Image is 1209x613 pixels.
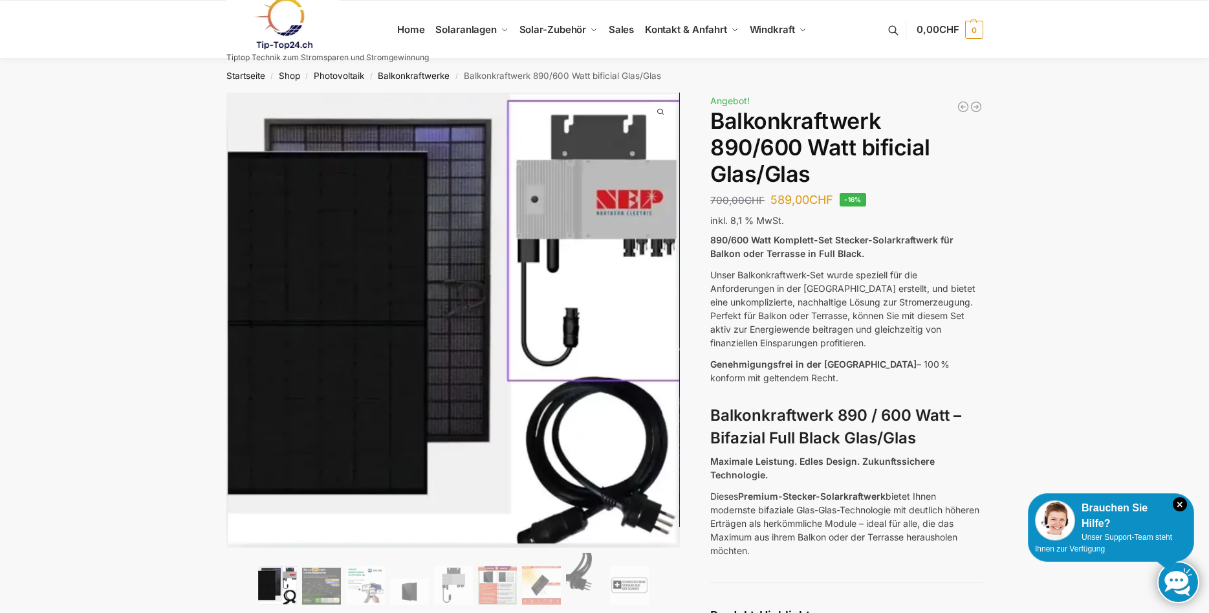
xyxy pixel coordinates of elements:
[609,23,635,36] span: Sales
[645,23,727,36] span: Kontakt & Anfahrt
[939,23,959,36] span: CHF
[566,553,605,605] img: Anschlusskabel-3meter_schweizer-stecker
[750,23,795,36] span: Windkraft
[710,359,950,383] span: – 100 % konform mit geltendem Recht.
[435,23,497,36] span: Solaranlagen
[279,71,300,81] a: Shop
[809,193,833,206] span: CHF
[226,71,265,81] a: Startseite
[965,21,983,39] span: 0
[450,71,463,82] span: /
[1035,500,1075,541] img: Customer service
[710,215,784,226] span: inkl. 8,1 % MwSt.
[745,194,765,206] span: CHF
[300,71,314,82] span: /
[744,1,812,59] a: Windkraft
[679,93,1133,526] img: Balkonkraftwerk 890/600 Watt bificial Glas/Glas 3
[970,100,983,113] a: Steckerkraftwerk 890/600 Watt, mit Ständer für Terrasse inkl. Lieferung
[917,10,983,49] a: 0,00CHF 0
[603,1,639,59] a: Sales
[710,234,953,259] strong: 890/600 Watt Komplett-Set Stecker-Solarkraftwerk für Balkon oder Terrasse in Full Black.
[639,1,744,59] a: Kontakt & Anfahrt
[1035,533,1172,553] span: Unser Support-Team steht Ihnen zur Verfügung
[710,268,983,350] p: Unser Balkonkraftwerk-Set wurde speziell für die Anforderungen in der [GEOGRAPHIC_DATA] erstellt,...
[478,566,517,605] img: Bificial im Vergleich zu billig Modulen
[957,100,970,113] a: 890/600 Watt Solarkraftwerk + 2,7 KW Batteriespeicher Genehmigungsfrei
[390,579,429,605] img: Maysun
[840,193,866,206] span: -16%
[710,194,765,206] bdi: 700,00
[430,1,514,59] a: Solaranlagen
[710,456,935,480] strong: Maximale Leistung. Edles Design. Zukunftssichere Technologie.
[314,71,364,81] a: Photovoltaik
[302,568,341,605] img: Balkonkraftwerk 890/600 Watt bificial Glas/Glas – Bild 2
[770,193,833,206] bdi: 589,00
[364,71,378,82] span: /
[710,359,917,370] span: Genehmigungsfrei in der [GEOGRAPHIC_DATA]
[738,491,886,502] strong: Premium-Stecker-Solarkraftwerk
[917,23,959,36] span: 0,00
[226,54,429,61] p: Tiptop Technik zum Stromsparen und Stromgewinnung
[710,406,961,447] strong: Balkonkraftwerk 890 / 600 Watt – Bifazial Full Black Glas/Glas
[346,566,385,605] img: Balkonkraftwerk 890/600 Watt bificial Glas/Glas – Bild 3
[1173,497,1187,511] i: Schließen
[226,93,681,548] img: Balkonkraftwerk 890/600 Watt bificial Glas/Glas 1
[710,489,983,557] p: Dieses bietet Ihnen modernste bifaziale Glas-Glas-Technologie mit deutlich höheren Erträgen als h...
[1035,500,1187,531] div: Brauchen Sie Hilfe?
[514,1,603,59] a: Solar-Zubehör
[378,71,450,81] a: Balkonkraftwerke
[522,566,561,605] img: Bificial 30 % mehr Leistung
[519,23,587,36] span: Solar-Zubehör
[610,566,649,605] img: Balkonkraftwerk 890/600 Watt bificial Glas/Glas – Bild 9
[258,566,297,605] img: Bificiales Hochleistungsmodul
[203,59,1006,93] nav: Breadcrumb
[265,71,279,82] span: /
[710,95,750,106] span: Angebot!
[434,566,473,605] img: Balkonkraftwerk 890/600 Watt bificial Glas/Glas – Bild 5
[710,108,983,187] h1: Balkonkraftwerk 890/600 Watt bificial Glas/Glas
